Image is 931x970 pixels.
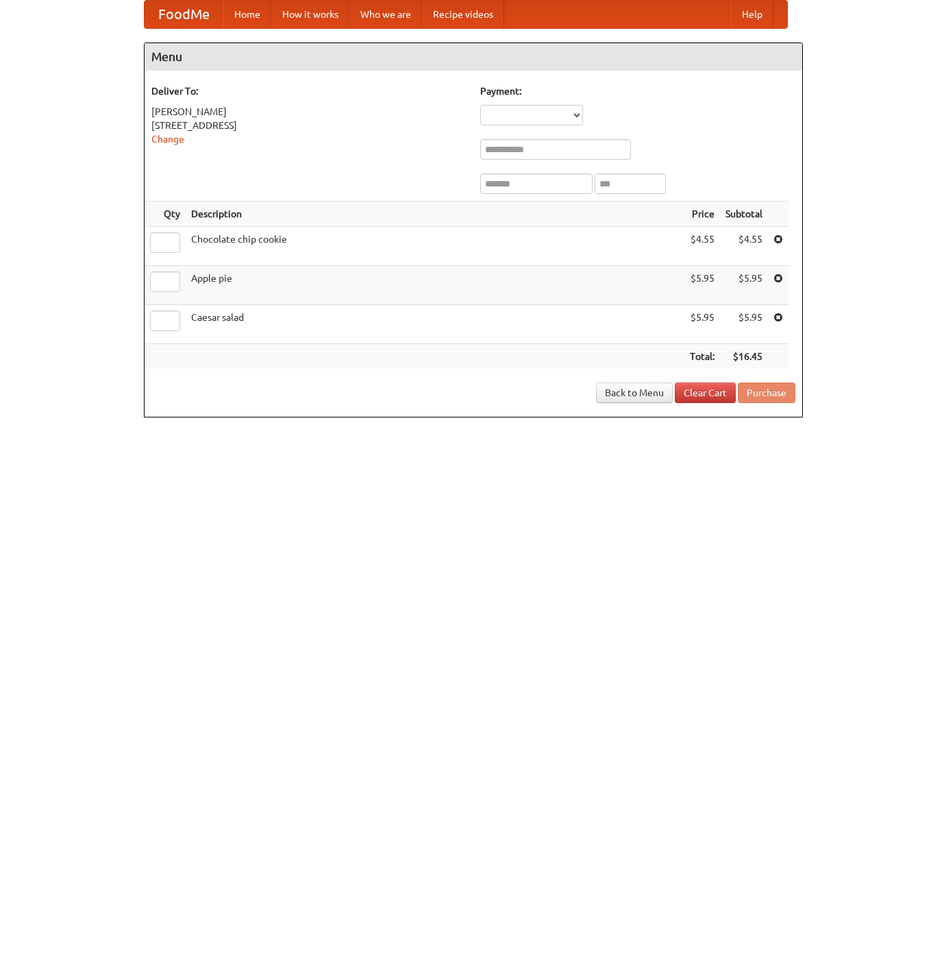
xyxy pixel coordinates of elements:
[271,1,349,28] a: How it works
[596,383,673,403] a: Back to Menu
[480,84,795,98] h5: Payment:
[151,119,467,132] div: [STREET_ADDRESS]
[223,1,271,28] a: Home
[675,383,736,403] a: Clear Cart
[720,266,768,305] td: $5.95
[720,202,768,227] th: Subtotal
[186,266,684,305] td: Apple pie
[422,1,504,28] a: Recipe videos
[684,202,720,227] th: Price
[684,227,720,266] td: $4.55
[151,134,184,145] a: Change
[684,305,720,344] td: $5.95
[720,305,768,344] td: $5.95
[186,227,684,266] td: Chocolate chip cookie
[684,344,720,369] th: Total:
[349,1,422,28] a: Who we are
[186,305,684,344] td: Caesar salad
[720,344,768,369] th: $16.45
[684,266,720,305] td: $5.95
[186,202,684,227] th: Description
[731,1,773,28] a: Help
[151,84,467,98] h5: Deliver To:
[151,105,467,119] div: [PERSON_NAME]
[738,383,795,403] button: Purchase
[145,202,186,227] th: Qty
[145,1,223,28] a: FoodMe
[720,227,768,266] td: $4.55
[145,43,802,71] h4: Menu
